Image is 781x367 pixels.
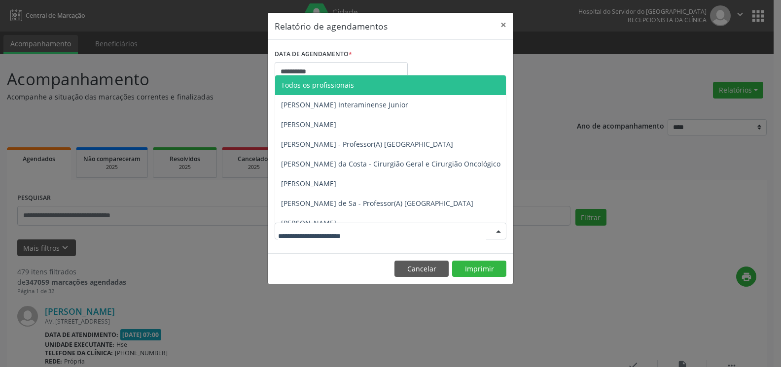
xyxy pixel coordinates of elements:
label: DATA DE AGENDAMENTO [275,47,352,62]
span: [PERSON_NAME] da Costa - Cirurgião Geral e Cirurgião Oncológico [281,159,500,168]
button: Close [494,13,513,37]
span: [PERSON_NAME] [281,218,336,228]
span: [PERSON_NAME] - Professor(A) [GEOGRAPHIC_DATA] [281,139,453,149]
span: Todos os profissionais [281,80,354,90]
span: [PERSON_NAME] [281,120,336,129]
button: Cancelar [394,261,449,277]
span: [PERSON_NAME] [281,179,336,188]
h5: Relatório de agendamentos [275,20,388,33]
span: [PERSON_NAME] de Sa - Professor(A) [GEOGRAPHIC_DATA] [281,199,473,208]
button: Imprimir [452,261,506,277]
span: [PERSON_NAME] Interaminense Junior [281,100,408,109]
